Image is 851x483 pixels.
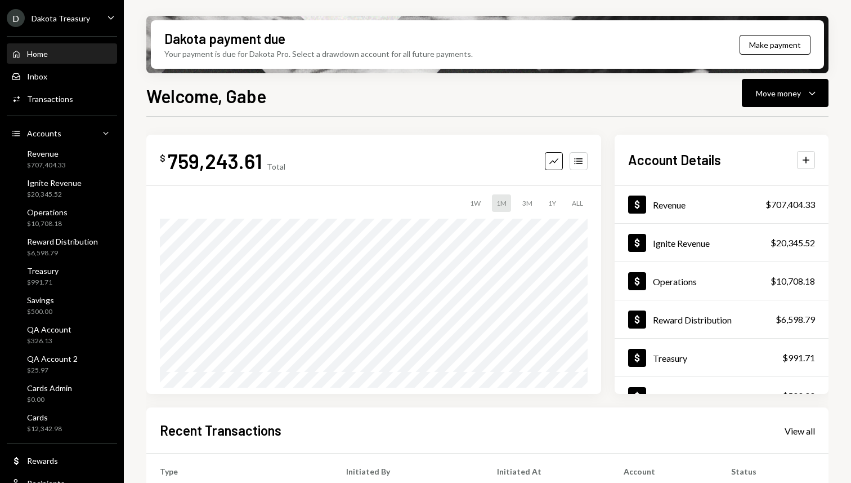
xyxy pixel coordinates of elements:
[615,300,828,338] a: Reward Distribution$6,598.79
[27,278,59,287] div: $991.71
[27,266,59,276] div: Treasury
[544,194,561,212] div: 1Y
[27,237,98,246] div: Reward Distribution
[653,276,697,287] div: Operations
[27,325,71,334] div: QA Account
[615,185,828,223] a: Revenue$707,404.33
[27,249,98,258] div: $6,598.79
[771,236,815,250] div: $20,345.52
[776,313,815,326] div: $6,598.79
[7,409,117,436] a: Cards$12,342.98
[615,224,828,262] a: Ignite Revenue$20,345.52
[7,145,117,172] a: Revenue$707,404.33
[782,351,815,365] div: $991.71
[27,190,82,200] div: $20,345.52
[492,194,511,212] div: 1M
[27,366,78,375] div: $25.97
[518,194,537,212] div: 3M
[7,9,25,27] div: D
[267,162,285,171] div: Total
[27,295,54,305] div: Savings
[653,353,687,364] div: Treasury
[27,354,78,364] div: QA Account 2
[7,351,117,378] a: QA Account 2$25.97
[7,88,117,109] a: Transactions
[7,233,117,260] a: Reward Distribution$6,598.79
[27,219,68,229] div: $10,708.18
[653,238,710,249] div: Ignite Revenue
[615,377,828,415] a: Savings$500.00
[615,339,828,376] a: Treasury$991.71
[27,161,66,170] div: $707,404.33
[7,66,117,86] a: Inbox
[653,200,686,210] div: Revenue
[32,14,90,23] div: Dakota Treasury
[160,421,281,440] h2: Recent Transactions
[7,175,117,202] a: Ignite Revenue$20,345.52
[785,426,815,437] div: View all
[27,149,66,158] div: Revenue
[7,380,117,407] a: Cards Admin$0.00
[615,262,828,300] a: Operations$10,708.18
[7,292,117,319] a: Savings$500.00
[27,307,54,317] div: $500.00
[7,123,117,143] a: Accounts
[771,274,815,288] div: $10,708.18
[7,263,117,290] a: Treasury$991.71
[785,424,815,437] a: View all
[7,43,117,64] a: Home
[567,194,588,212] div: ALL
[164,29,285,48] div: Dakota payment due
[168,148,262,174] div: 759,243.61
[27,395,72,405] div: $0.00
[742,79,828,107] button: Move money
[27,456,58,466] div: Rewards
[27,72,47,81] div: Inbox
[27,49,48,59] div: Home
[27,336,71,346] div: $326.13
[7,450,117,471] a: Rewards
[27,178,82,188] div: Ignite Revenue
[765,198,815,211] div: $707,404.33
[653,314,732,325] div: Reward Distribution
[465,194,485,212] div: 1W
[782,389,815,403] div: $500.00
[164,48,473,60] div: Your payment is due for Dakota Pro. Select a drawdown account for all future payments.
[7,321,117,348] a: QA Account$326.13
[27,383,72,393] div: Cards Admin
[27,413,62,422] div: Cards
[653,391,682,402] div: Savings
[740,35,810,55] button: Make payment
[27,94,73,104] div: Transactions
[27,424,62,434] div: $12,342.98
[160,153,165,164] div: $
[756,87,801,99] div: Move money
[628,150,721,169] h2: Account Details
[146,85,266,107] h1: Welcome, Gabe
[27,128,61,138] div: Accounts
[7,204,117,231] a: Operations$10,708.18
[27,207,68,217] div: Operations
